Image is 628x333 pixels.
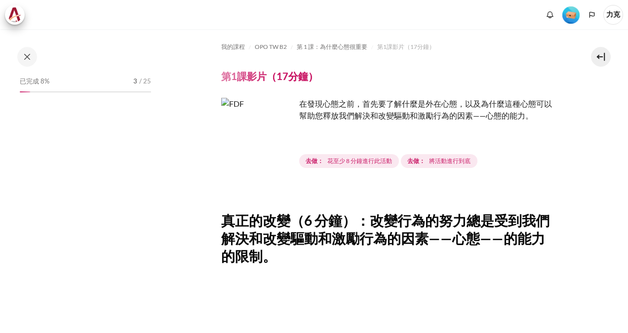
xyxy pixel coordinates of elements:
[297,42,367,51] span: 第 1 課：為什麼心態很重要
[133,77,137,86] span: 3
[20,77,49,86] span: 已完成 8%
[299,152,479,170] div: 完成第1課影片的要求（17分鐘）
[299,99,552,120] font: 在發現心態之前，首先要了解什麼是外在心態，以及為什麼這種心態可以幫助您釋放我們解決和改變驅動和激勵行為的因素——心態的能力。
[562,6,580,24] img: 等級 #1
[221,98,295,172] img: FDF
[377,42,435,51] span: 第1課影片（17分鐘）
[221,42,245,51] span: 我的課程
[255,41,287,53] a: OPO TW B2
[562,5,580,24] div: 等級 #1
[377,41,435,53] a: 第1課影片（17分鐘）
[221,41,245,53] a: 我的課程
[306,157,323,166] strong: 去做：
[221,211,558,265] h2: 真正的改變（6 分鐘）：改變行為的努力總是受到我們解決和改變驅動和激勵行為的因素——心態——的能力的限制。
[297,41,367,53] a: 第 1 課：為什麼心態很重要
[603,5,623,25] a: 使用者功能表
[429,157,471,166] span: 將活動進行到底
[407,157,425,166] strong: 去做：
[5,5,30,25] a: Architeck Architeck
[20,91,30,92] div: 8%
[543,7,557,22] div: 顯示沒有新通知的通知視窗
[327,157,392,166] span: 花至少 8 分鐘進行此活動
[558,5,584,24] a: 等級 #1
[139,77,151,86] span: / 25
[221,39,558,55] nav: 導覽列
[8,7,22,22] img: Architeck
[603,5,623,25] span: 力克
[255,42,287,51] span: OPO TW B2
[585,7,599,22] button: 語言
[221,70,318,83] h4: 第1課影片（17分鐘）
